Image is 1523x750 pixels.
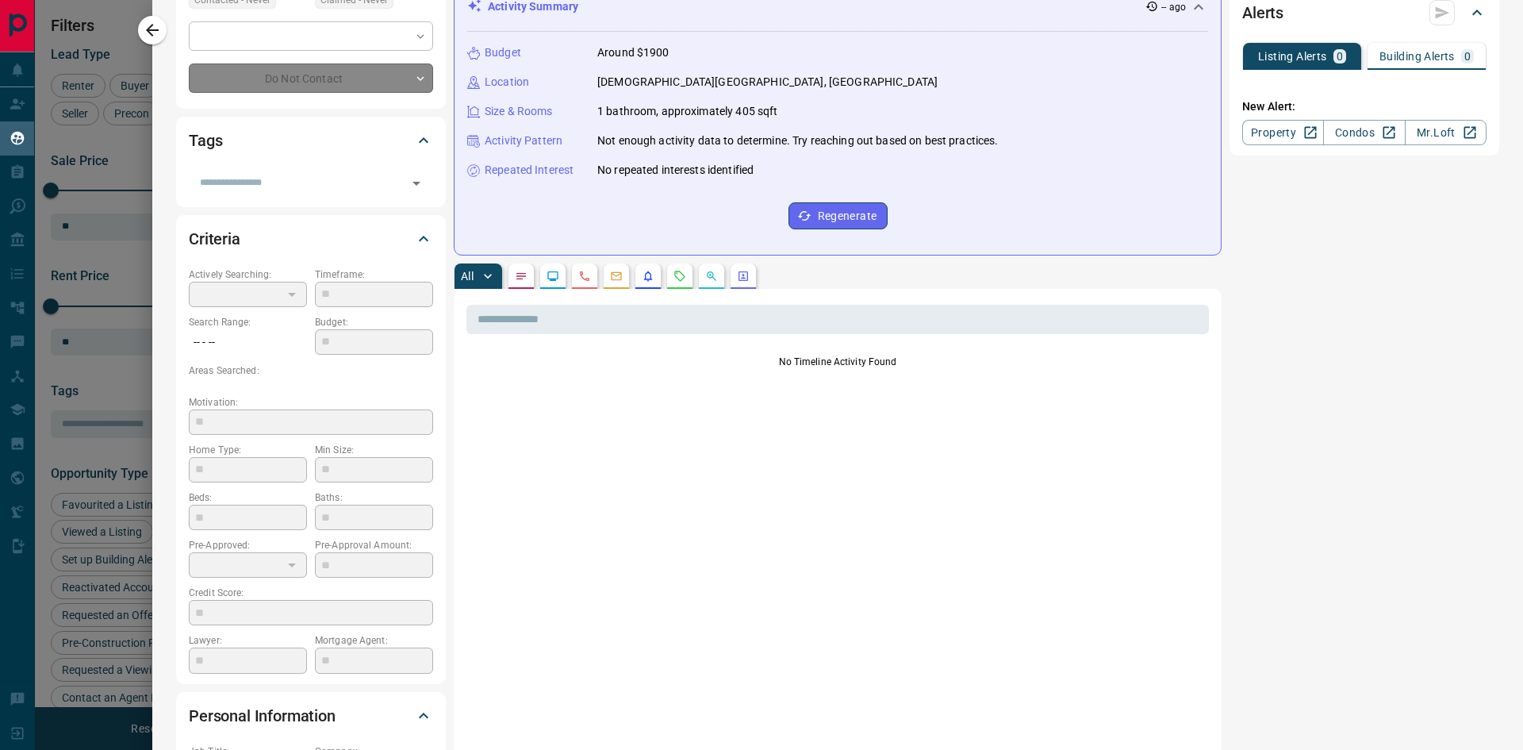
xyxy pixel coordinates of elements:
p: Mortgage Agent: [315,633,433,648]
p: No Timeline Activity Found [466,355,1209,369]
p: 1 bathroom, approximately 405 sqft [597,103,777,120]
h2: Criteria [189,226,240,252]
p: Activity Pattern [485,133,562,149]
svg: Calls [578,270,591,283]
svg: Emails [610,270,623,283]
p: New Alert: [1242,98,1487,115]
div: Tags [189,121,433,160]
p: Building Alerts [1379,51,1455,62]
p: Around $1900 [597,44,669,61]
p: 0 [1464,51,1471,62]
p: Actively Searching: [189,267,307,282]
svg: Notes [515,270,527,283]
p: All [461,271,474,282]
p: Pre-Approved: [189,538,307,552]
p: Repeated Interest [485,162,574,179]
h2: Tags [189,128,222,153]
div: Do Not Contact [189,63,433,93]
p: Size & Rooms [485,103,553,120]
a: Mr.Loft [1405,120,1487,145]
p: Areas Searched: [189,363,433,378]
p: -- - -- [189,329,307,356]
p: Beds: [189,490,307,505]
p: Motivation: [189,395,433,410]
p: 0 [1337,51,1343,62]
p: Credit Score: [189,586,433,600]
p: Not enough activity data to determine. Try reaching out based on best practices. [597,133,999,149]
p: Budget: [315,315,433,329]
button: Regenerate [788,202,888,229]
p: Listing Alerts [1258,51,1327,62]
svg: Agent Actions [737,270,750,283]
p: Baths: [315,490,433,505]
h2: Personal Information [189,703,336,729]
svg: Listing Alerts [642,270,654,283]
p: Search Range: [189,315,307,329]
p: Min Size: [315,443,433,457]
p: Timeframe: [315,267,433,282]
button: Open [405,172,428,194]
p: Home Type: [189,443,307,457]
p: No repeated interests identified [597,162,754,179]
a: Property [1242,120,1324,145]
svg: Opportunities [705,270,718,283]
svg: Lead Browsing Activity [547,270,559,283]
p: Budget [485,44,521,61]
div: Criteria [189,220,433,258]
div: Personal Information [189,697,433,735]
svg: Requests [673,270,686,283]
p: [DEMOGRAPHIC_DATA][GEOGRAPHIC_DATA], [GEOGRAPHIC_DATA] [597,74,938,90]
a: Condos [1323,120,1405,145]
p: Lawyer: [189,633,307,648]
p: Location [485,74,529,90]
p: Pre-Approval Amount: [315,538,433,552]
